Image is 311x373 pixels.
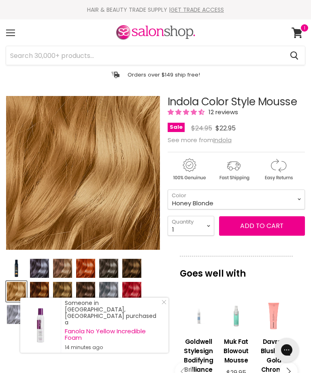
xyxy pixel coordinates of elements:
[158,300,166,308] a: Close Notification
[75,258,96,279] button: Indola Color Style Mousse
[75,281,96,302] button: Indola Color Style Mousse
[168,136,232,144] span: See more from
[98,258,119,279] button: Indola Color Style Mousse
[53,282,72,301] img: Indola Color Style Mousse
[215,124,236,133] span: $22.95
[65,300,160,351] div: Someone in [GEOGRAPHIC_DATA], [GEOGRAPHIC_DATA] purchased a
[6,281,27,302] button: Indola Color Style Mousse
[168,96,305,108] h1: Indola Color Style Mousse
[5,256,161,325] div: Product thumbnails
[65,328,160,341] a: Fanola No Yellow Incredible Foam
[6,46,305,65] form: Product
[99,259,118,278] img: Indola Color Style Mousse
[219,216,305,236] button: Add to cart
[213,136,232,144] a: Indola
[6,46,283,65] input: Search
[7,259,26,278] img: Indola Color Style Mousse
[162,300,166,305] svg: Close Icon
[168,123,185,132] span: Sale
[283,46,305,65] button: Search
[7,305,26,324] img: Indola Color Style Mousse
[30,282,49,301] img: Indola Color Style Mousse
[128,71,200,78] p: Orders over $149 ship free!
[222,331,251,369] a: View product:Muk Fat Blowout Mousse
[222,337,251,365] h3: Muk Fat Blowout Mousse
[191,124,212,133] span: $24.95
[212,157,255,182] img: shipping.gif
[53,259,72,278] img: Indola Color Style Mousse
[6,96,160,250] div: Indola Color Style Mousse image. Click or Scroll to Zoom.
[180,256,293,283] p: Goes well with
[52,281,73,302] button: Indola Color Style Mousse
[257,157,300,182] img: returns.gif
[271,335,303,365] iframe: Gorgias live chat messenger
[76,259,95,278] img: Indola Color Style Mousse
[122,282,141,301] img: Indola Color Style Mousse
[29,281,50,302] button: Indola Color Style Mousse
[6,258,27,279] button: Indola Color Style Mousse
[168,216,214,236] select: Quantity
[20,298,61,353] a: Visit product page
[121,258,142,279] button: Indola Color Style Mousse
[65,344,160,351] small: 14 minutes ago
[170,6,224,14] a: GET TRADE ACCESS
[121,281,142,302] button: Indola Color Style Mousse
[98,281,119,302] button: Indola Color Style Mousse
[52,258,73,279] button: Indola Color Style Mousse
[168,157,211,182] img: genuine.gif
[76,282,95,301] img: Indola Color Style Mousse
[7,282,26,301] img: Indola Color Style Mousse
[99,282,118,301] img: Indola Color Style Mousse
[122,259,141,278] img: Indola Color Style Mousse
[206,108,238,116] span: 12 reviews
[29,258,50,279] button: Indola Color Style Mousse
[30,259,49,278] img: Indola Color Style Mousse
[6,304,27,325] button: Indola Color Style Mousse
[168,108,206,116] span: 4.33 stars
